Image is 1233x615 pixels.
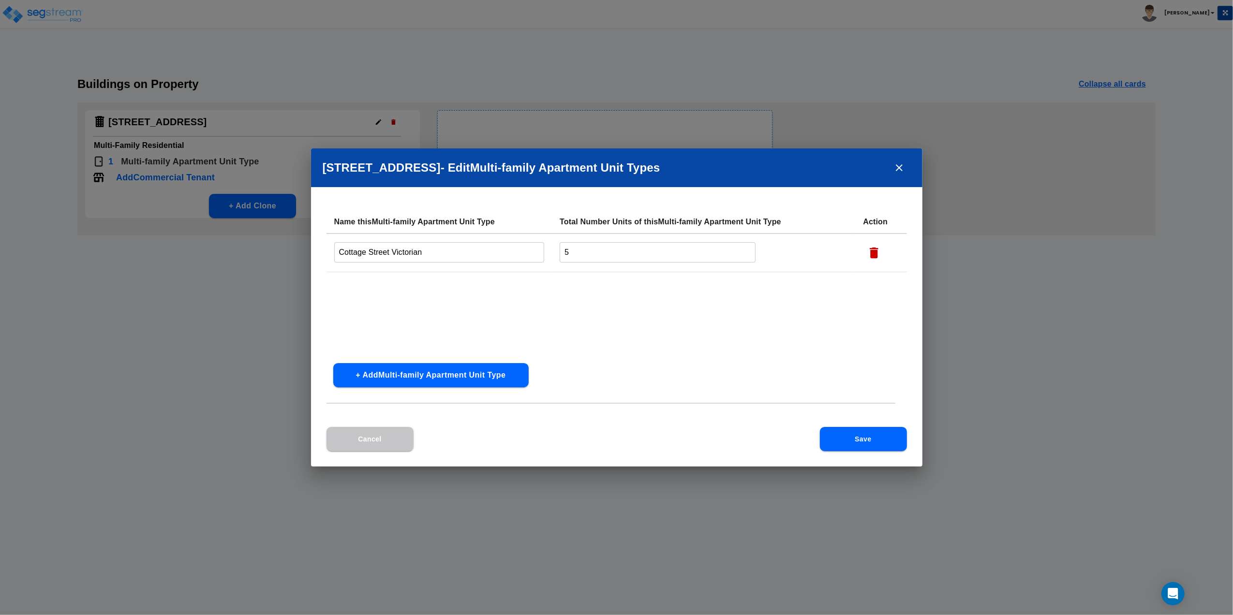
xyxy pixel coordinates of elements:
[333,363,529,387] button: + AddMulti-family Apartment Unit Type
[888,156,911,179] button: close
[334,242,545,263] input: Enter Multi-family Apartment Unit Type name
[820,427,907,451] button: Save
[855,210,906,234] th: Action
[327,210,552,234] th: Name this Multi-family Apartment Unit Type
[1161,582,1185,605] div: Open Intercom Messenger
[552,210,855,234] th: Total Number Units of this Multi-family Apartment Unit Type
[311,148,922,187] h2: [STREET_ADDRESS] - Edit Multi-family Apartment Unit Type s
[327,427,414,451] button: Cancel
